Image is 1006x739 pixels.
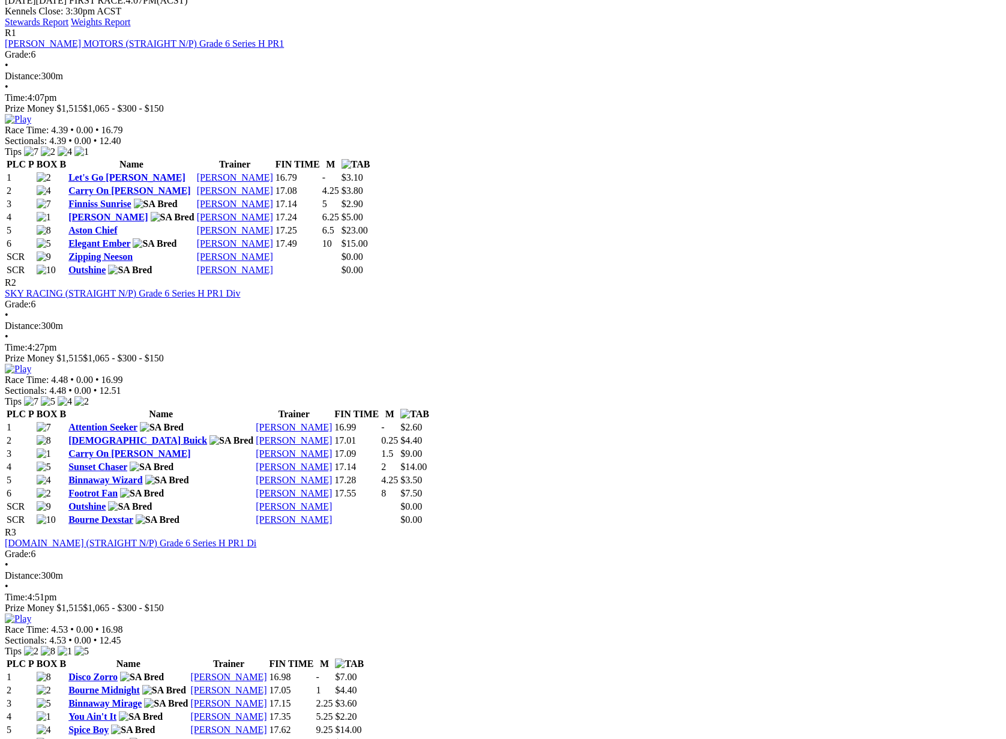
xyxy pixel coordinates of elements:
img: 5 [37,698,51,709]
th: Name [68,658,188,670]
span: • [70,624,74,635]
img: SA Bred [133,238,176,249]
span: $3.10 [342,172,363,182]
img: SA Bred [111,725,155,735]
td: 3 [6,698,35,710]
td: 17.14 [334,461,379,473]
span: • [68,385,72,396]
td: 5 [6,225,35,237]
span: Time: [5,342,28,352]
span: P [28,409,34,419]
span: R3 [5,527,16,537]
span: $3.60 [335,698,357,708]
a: [PERSON_NAME] [197,265,273,275]
span: $0.00 [400,501,422,511]
img: 5 [37,462,51,472]
span: $0.00 [342,265,363,275]
span: 0.00 [74,136,91,146]
a: Outshine [68,501,106,511]
th: M [381,408,399,420]
img: 4 [58,396,72,407]
span: 12.40 [99,136,121,146]
img: SA Bred [134,199,178,210]
a: Binnaway Wizard [68,475,142,485]
a: Bourne Midnight [68,685,140,695]
span: PLC [7,659,26,669]
span: BOX [37,409,58,419]
div: 4:51pm [5,592,1001,603]
img: 7 [24,146,38,157]
td: 17.25 [275,225,321,237]
span: 4.53 [51,624,68,635]
text: 10 [322,238,332,249]
a: Sunset Chaser [68,462,127,472]
span: BOX [37,159,58,169]
span: 0.00 [74,635,91,645]
div: 6 [5,549,1001,560]
span: • [68,136,72,146]
td: 1 [6,421,35,433]
div: 300m [5,321,1001,331]
span: Grade: [5,299,31,309]
span: • [94,136,97,146]
text: 9.25 [316,725,333,735]
a: [PERSON_NAME] [190,685,267,695]
img: SA Bred [144,698,188,709]
div: Prize Money $1,515 [5,353,1001,364]
span: • [68,635,72,645]
a: Outshine [68,265,106,275]
span: • [5,82,8,92]
a: [PERSON_NAME] [190,711,267,722]
img: SA Bred [140,422,184,433]
text: - [322,172,325,182]
span: $9.00 [400,448,422,459]
td: 17.24 [275,211,321,223]
th: Trainer [196,158,274,170]
span: • [70,125,74,135]
td: 17.14 [275,198,321,210]
img: 2 [74,396,89,407]
a: Weights Report [71,17,131,27]
text: 6.5 [322,225,334,235]
img: 5 [74,646,89,657]
span: • [95,624,99,635]
span: $2.20 [335,711,357,722]
img: 2 [37,488,51,499]
img: SA Bred [108,265,152,276]
text: - [381,422,384,432]
img: TAB [400,409,429,420]
a: [PERSON_NAME] [190,672,267,682]
span: • [70,375,74,385]
td: 1 [6,172,35,184]
td: 3 [6,198,35,210]
a: Footrot Fan [68,488,118,498]
div: 4:07pm [5,92,1001,103]
img: 1 [37,711,51,722]
a: Binnaway Mirage [68,698,142,708]
a: Stewards Report [5,17,68,27]
span: PLC [7,409,26,419]
a: [DEMOGRAPHIC_DATA] Buick [68,435,207,445]
img: 1 [74,146,89,157]
span: R2 [5,277,16,288]
span: $5.00 [342,212,363,222]
text: 8 [381,488,386,498]
span: $7.50 [400,488,422,498]
img: SA Bred [130,462,173,472]
span: $4.40 [335,685,357,695]
div: 300m [5,570,1001,581]
img: SA Bred [142,685,186,696]
div: 6 [5,299,1001,310]
a: [PERSON_NAME] [256,501,332,511]
a: [PERSON_NAME] [68,212,148,222]
text: 2.25 [316,698,333,708]
img: 2 [37,172,51,183]
span: • [5,331,8,342]
td: 1 [6,671,35,683]
img: TAB [335,659,364,669]
text: 1 [316,685,321,695]
img: 5 [41,396,55,407]
a: [PERSON_NAME] [256,475,332,485]
span: Race Time: [5,375,49,385]
img: SA Bred [120,672,164,683]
